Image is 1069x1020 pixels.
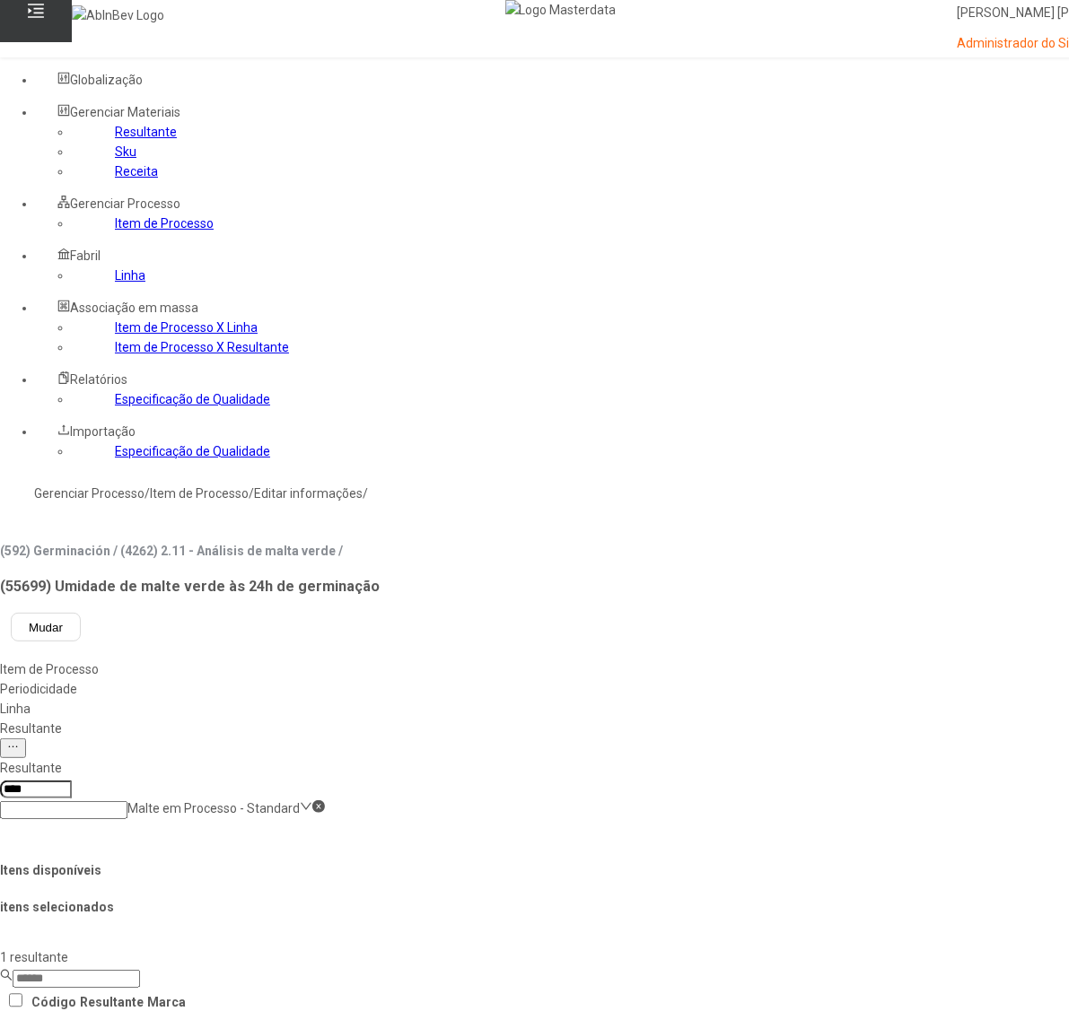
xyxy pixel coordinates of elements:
[34,486,145,501] a: Gerenciar Processo
[146,989,187,1014] th: Marca
[363,486,368,501] nz-breadcrumb-separator: /
[145,486,150,501] nz-breadcrumb-separator: /
[70,105,180,119] span: Gerenciar Materiais
[31,989,77,1014] th: Código
[115,320,258,335] a: Item de Processo X Linha
[115,125,177,139] a: Resultante
[70,301,198,315] span: Associação em massa
[72,5,164,25] img: AbInBev Logo
[115,340,289,354] a: Item de Processo X Resultante
[249,486,254,501] nz-breadcrumb-separator: /
[79,989,145,1014] th: Resultante
[254,486,363,501] a: Editar informações
[115,444,270,458] a: Especificação de Qualidade
[115,216,214,231] a: Item de Processo
[115,268,145,283] a: Linha
[70,196,180,211] span: Gerenciar Processo
[70,424,136,439] span: Importação
[115,164,158,179] a: Receita
[11,613,81,641] button: Mudar
[127,801,300,815] nz-select-item: Malte em Processo - Standard
[70,73,143,87] span: Globalização
[115,392,270,406] a: Especificação de Qualidade
[150,486,249,501] a: Item de Processo
[115,144,136,159] a: Sku
[70,248,101,263] span: Fabril
[70,372,127,387] span: Relatórios
[29,621,63,634] span: Mudar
